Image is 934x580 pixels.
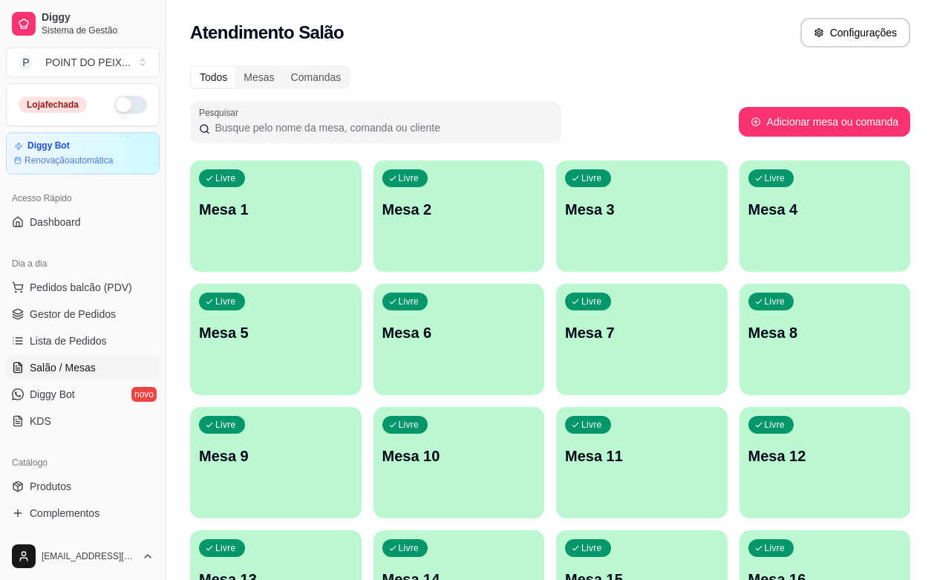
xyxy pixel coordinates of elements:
[25,154,113,166] article: Renovação automática
[27,140,70,151] article: Diggy Bot
[765,542,786,554] p: Livre
[6,356,160,379] a: Salão / Mesas
[581,542,602,554] p: Livre
[399,296,419,307] p: Livre
[6,329,160,353] a: Lista de Pedidos
[6,252,160,276] div: Dia a dia
[581,296,602,307] p: Livre
[199,106,244,119] label: Pesquisar
[42,550,136,562] span: [EMAIL_ADDRESS][DOMAIN_NAME]
[6,409,160,433] a: KDS
[6,475,160,498] a: Produtos
[19,97,87,113] div: Loja fechada
[30,414,51,429] span: KDS
[30,280,132,295] span: Pedidos balcão (PDV)
[215,172,236,184] p: Livre
[382,446,536,466] p: Mesa 10
[6,210,160,234] a: Dashboard
[30,333,107,348] span: Lista de Pedidos
[373,284,545,395] button: LivreMesa 6
[283,67,350,88] div: Comandas
[192,67,235,88] div: Todos
[6,48,160,77] button: Select a team
[235,67,282,88] div: Mesas
[765,296,786,307] p: Livre
[6,132,160,175] a: Diggy BotRenovaçãoautomática
[30,215,81,229] span: Dashboard
[556,160,728,272] button: LivreMesa 3
[6,382,160,406] a: Diggy Botnovo
[373,407,545,518] button: LivreMesa 10
[739,107,910,137] button: Adicionar mesa ou comanda
[30,307,116,322] span: Gestor de Pedidos
[556,284,728,395] button: LivreMesa 7
[6,186,160,210] div: Acesso Rápido
[190,160,362,272] button: LivreMesa 1
[30,506,99,521] span: Complementos
[215,419,236,431] p: Livre
[199,322,353,343] p: Mesa 5
[6,538,160,574] button: [EMAIL_ADDRESS][DOMAIN_NAME]
[565,322,719,343] p: Mesa 7
[6,451,160,475] div: Catálogo
[373,160,545,272] button: LivreMesa 2
[190,21,344,45] h2: Atendimento Salão
[6,501,160,525] a: Complementos
[19,55,33,70] span: P
[565,199,719,220] p: Mesa 3
[399,542,419,554] p: Livre
[748,322,902,343] p: Mesa 8
[199,199,353,220] p: Mesa 1
[42,25,154,36] span: Sistema de Gestão
[739,160,911,272] button: LivreMesa 4
[42,11,154,25] span: Diggy
[765,419,786,431] p: Livre
[800,18,910,48] button: Configurações
[765,172,786,184] p: Livre
[739,407,911,518] button: LivreMesa 12
[399,172,419,184] p: Livre
[30,360,96,375] span: Salão / Mesas
[30,387,75,402] span: Diggy Bot
[215,296,236,307] p: Livre
[190,407,362,518] button: LivreMesa 9
[210,120,552,135] input: Pesquisar
[6,276,160,299] button: Pedidos balcão (PDV)
[215,542,236,554] p: Livre
[748,199,902,220] p: Mesa 4
[565,446,719,466] p: Mesa 11
[45,55,131,70] div: POINT DO PEIX ...
[399,419,419,431] p: Livre
[556,407,728,518] button: LivreMesa 11
[30,479,71,494] span: Produtos
[739,284,911,395] button: LivreMesa 8
[190,284,362,395] button: LivreMesa 5
[114,96,147,114] button: Alterar Status
[6,302,160,326] a: Gestor de Pedidos
[581,172,602,184] p: Livre
[382,199,536,220] p: Mesa 2
[199,446,353,466] p: Mesa 9
[748,446,902,466] p: Mesa 12
[6,6,160,42] a: DiggySistema de Gestão
[581,419,602,431] p: Livre
[382,322,536,343] p: Mesa 6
